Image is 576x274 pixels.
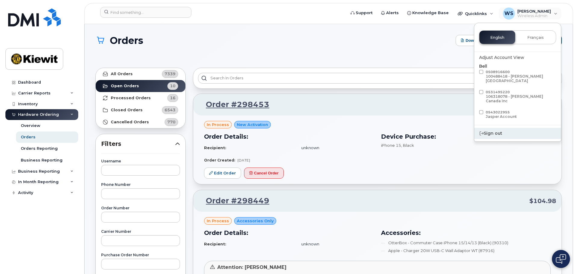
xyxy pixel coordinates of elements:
span: 0508916600 [486,70,554,83]
strong: Cancelled Orders [111,120,149,125]
span: in process [207,122,229,128]
span: Filters [101,140,175,148]
span: 16 [170,95,175,101]
span: Orders [110,35,143,46]
span: Français [527,35,544,40]
div: 100488418 - [PERSON_NAME] [GEOGRAPHIC_DATA] [486,74,554,83]
span: Attention: [PERSON_NAME] [217,264,286,270]
a: Order #298453 [199,99,269,110]
li: Apple - Charger 20W USB-C Wall Adaptor WT (87916) [381,248,551,254]
span: Accessories Only [237,218,274,224]
a: All Orders7339 [96,68,185,80]
button: Cancel Order [244,168,284,179]
span: New Activation [237,122,268,128]
input: Search in orders [198,73,557,84]
a: Open Orders10 [96,80,185,92]
div: Bell [479,63,556,120]
label: Order Number [101,206,180,210]
li: OtterBox - Commuter Case iPhone 15/14/13 (Black) (90310) [381,240,551,246]
strong: Open Orders [111,84,139,88]
div: Jasper Account [486,114,517,119]
a: Closed Orders6543 [96,104,185,116]
strong: Processed Orders [111,96,151,100]
a: Cancelled Orders770 [96,116,185,128]
span: 0531495220 [486,90,554,103]
button: Download Excel Report [456,35,515,46]
td: unknown [296,239,374,249]
label: Carrier Number [101,230,180,233]
td: unknown [296,143,374,153]
a: Order #298449 [199,195,269,206]
strong: Closed Orders [111,108,143,112]
strong: Recipient: [204,242,226,246]
h3: Order Details: [204,228,374,237]
h3: Device Purchase: [381,132,551,141]
span: 10 [170,83,175,89]
h3: Accessories: [381,228,551,237]
label: Username [101,159,180,163]
label: Purchase Order Number [101,253,180,257]
strong: Recipient: [204,145,226,150]
div: Adjust Account View [479,54,556,61]
strong: All Orders [111,72,133,76]
label: Phone Number [101,183,180,186]
span: 770 [167,119,175,125]
a: Edit Order [204,168,241,179]
span: 7339 [165,71,175,77]
a: Processed Orders16 [96,92,185,104]
span: [DATE] [237,158,250,162]
span: 6543 [165,107,175,113]
span: in process [207,218,229,224]
span: $104.98 [529,197,556,205]
div: Sign out [474,128,561,139]
h3: Order Details: [204,132,374,141]
span: , Black [401,143,414,148]
span: iPhone 15 [381,143,401,148]
span: 0543022955 [486,110,517,119]
img: Open chat [556,254,566,264]
strong: Order Created: [204,158,235,162]
div: 106318078 - [PERSON_NAME] Canada Inc [486,94,554,103]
